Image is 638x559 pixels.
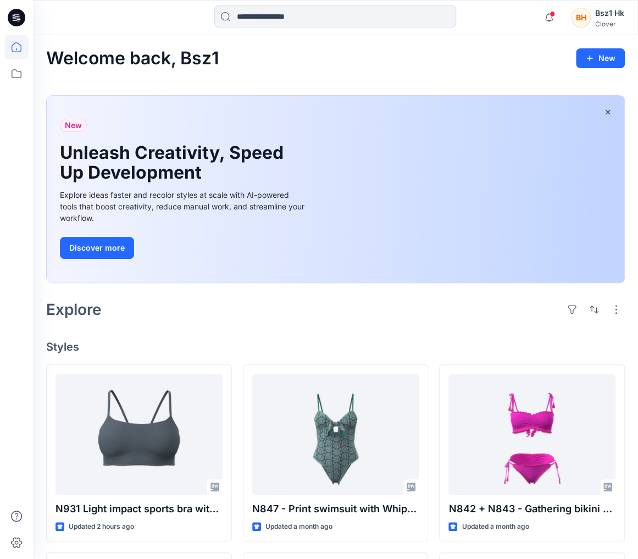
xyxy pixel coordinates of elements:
[46,340,625,353] h4: Styles
[69,521,134,533] p: Updated 2 hours ago
[60,237,134,259] button: Discover more
[46,48,219,69] h2: Welcome back, Bsz1
[60,189,307,224] div: Explore ideas faster and recolor styles at scale with AI-powered tools that boost creativity, red...
[595,20,624,28] div: Clover
[65,119,82,132] span: New
[252,501,419,517] p: N847 - Print swimsuit with Whipstitch
[60,143,291,182] h1: Unleash Creativity, Speed Up Development
[265,521,332,533] p: Updated a month ago
[576,48,625,68] button: New
[448,374,615,495] a: N842 + N843 - Gathering bikini set
[46,301,102,318] h2: Explore
[60,237,307,259] a: Discover more
[448,501,615,517] p: N842 + N843 - Gathering bikini set
[462,521,529,533] p: Updated a month ago
[56,501,223,517] p: N931 Light impact sports bra with back design
[252,374,419,495] a: N847 - Print swimsuit with Whipstitch
[571,8,591,27] div: BH
[595,7,624,20] div: Bsz1 Hk
[56,374,223,495] a: N931 Light impact sports bra with back design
